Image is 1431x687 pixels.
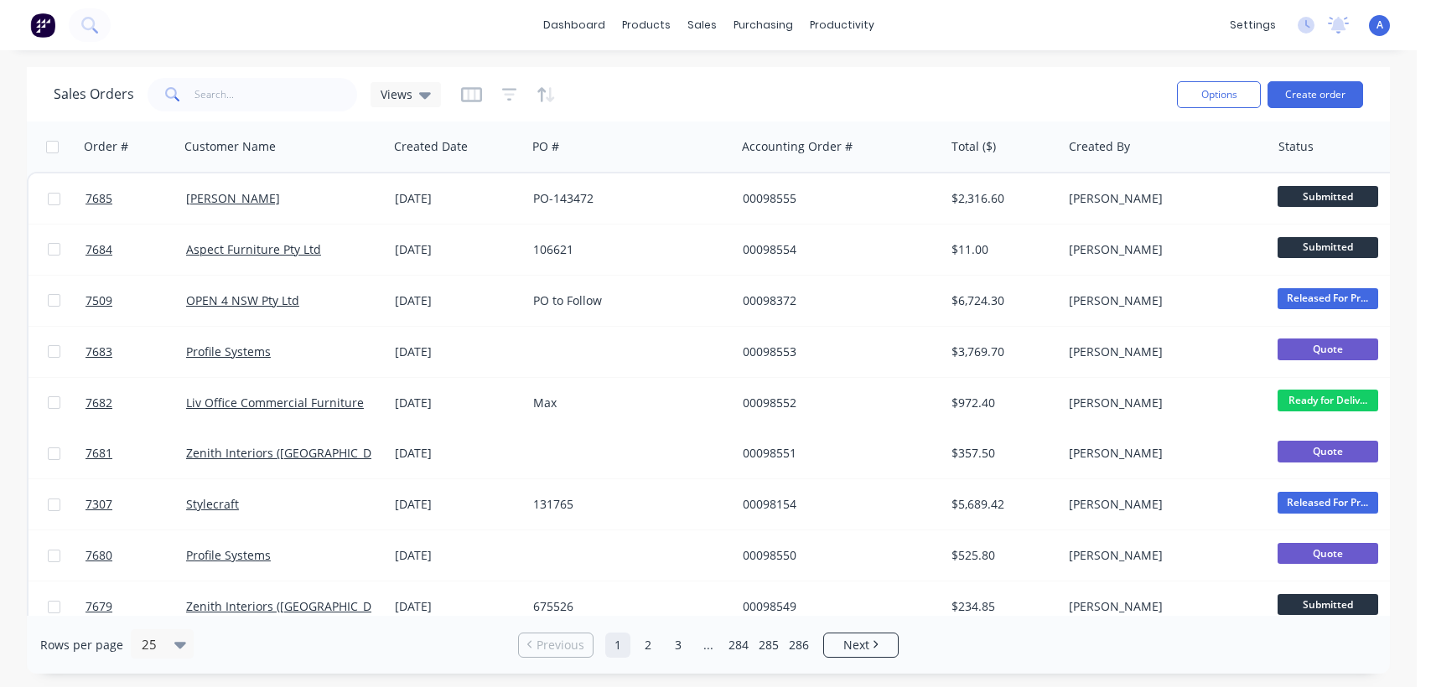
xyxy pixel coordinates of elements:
a: Page 3 [666,633,691,658]
div: [DATE] [395,496,520,513]
a: dashboard [535,13,614,38]
button: Create order [1268,81,1363,108]
div: Created By [1069,138,1130,155]
a: Profile Systems [186,343,271,359]
span: Ready for Deliv... [1278,390,1378,411]
span: Quote [1278,338,1378,359]
div: Status [1278,138,1314,155]
div: [DATE] [395,343,520,360]
span: 7683 [86,343,112,360]
div: 00098372 [743,292,929,309]
div: 106621 [533,241,719,258]
span: Submitted [1278,237,1378,258]
div: 675526 [533,598,719,615]
span: 7685 [86,190,112,207]
div: 00098553 [743,343,929,360]
span: 7682 [86,395,112,411]
span: A [1377,18,1383,33]
div: [PERSON_NAME] [1069,547,1255,564]
span: Previous [537,637,584,653]
a: 7684 [86,225,186,275]
div: [DATE] [395,241,520,258]
span: Quote [1278,441,1378,462]
a: Page 285 [756,633,781,658]
div: $11.00 [951,241,1050,258]
div: 00098550 [743,547,929,564]
div: Total ($) [951,138,996,155]
a: Liv Office Commercial Furniture [186,395,364,411]
h1: Sales Orders [54,86,134,102]
div: settings [1221,13,1284,38]
div: Accounting Order # [742,138,853,155]
div: Max [533,395,719,411]
a: Page 284 [726,633,751,658]
span: 7681 [86,445,112,462]
div: $2,316.60 [951,190,1050,207]
img: Factory [30,13,55,38]
div: PO to Follow [533,292,719,309]
span: Next [843,637,869,653]
span: 7679 [86,598,112,615]
div: sales [679,13,725,38]
div: Customer Name [184,138,276,155]
a: 7679 [86,581,186,632]
input: Search... [194,78,358,111]
div: [DATE] [395,292,520,309]
span: Submitted [1278,594,1378,615]
button: Options [1177,81,1261,108]
a: Page 286 [786,633,811,658]
a: [PERSON_NAME] [186,190,280,206]
div: PO # [532,138,559,155]
div: Created Date [394,138,468,155]
a: Zenith Interiors ([GEOGRAPHIC_DATA]) Pty Ltd [186,445,440,461]
a: 7307 [86,479,186,529]
a: Next page [824,637,898,653]
a: Aspect Furniture Pty Ltd [186,241,321,257]
a: 7509 [86,276,186,326]
a: Zenith Interiors ([GEOGRAPHIC_DATA]) Pty Ltd [186,598,440,614]
a: OPEN 4 NSW Pty Ltd [186,292,299,308]
a: Previous page [519,637,593,653]
div: Order # [84,138,128,155]
span: Rows per page [40,637,123,653]
div: [DATE] [395,190,520,207]
span: 7680 [86,547,112,564]
a: Page 1 is your current page [605,633,630,658]
ul: Pagination [511,633,905,658]
div: [PERSON_NAME] [1069,343,1255,360]
div: [DATE] [395,598,520,615]
div: purchasing [725,13,801,38]
a: Jump forward [696,633,721,658]
div: PO-143472 [533,190,719,207]
a: Profile Systems [186,547,271,563]
div: 00098552 [743,395,929,411]
a: Stylecraft [186,496,239,512]
a: Page 2 [635,633,661,658]
span: Quote [1278,543,1378,564]
span: Submitted [1278,186,1378,207]
div: 00098154 [743,496,929,513]
div: [PERSON_NAME] [1069,241,1255,258]
div: [DATE] [395,445,520,462]
div: 00098554 [743,241,929,258]
div: $5,689.42 [951,496,1050,513]
div: [PERSON_NAME] [1069,395,1255,411]
div: $525.80 [951,547,1050,564]
div: 00098551 [743,445,929,462]
div: $3,769.70 [951,343,1050,360]
span: 7509 [86,292,112,309]
div: $234.85 [951,598,1050,615]
div: [DATE] [395,547,520,564]
div: [PERSON_NAME] [1069,496,1255,513]
div: [DATE] [395,395,520,411]
div: 00098549 [743,598,929,615]
a: 7683 [86,327,186,377]
div: [PERSON_NAME] [1069,598,1255,615]
div: $972.40 [951,395,1050,411]
div: productivity [801,13,883,38]
a: 7682 [86,378,186,428]
a: 7681 [86,428,186,478]
span: Released For Pr... [1278,288,1378,309]
div: 00098555 [743,190,929,207]
span: 7684 [86,241,112,258]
